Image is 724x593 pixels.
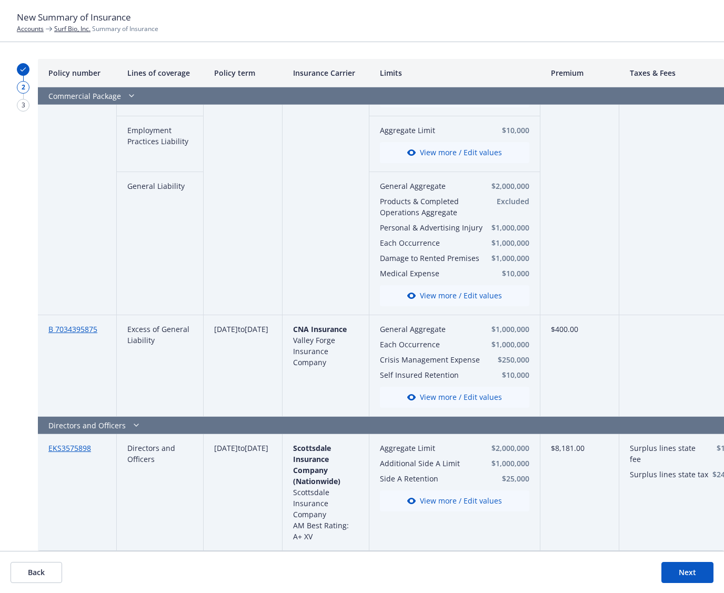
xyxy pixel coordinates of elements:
[293,324,347,334] span: CNA Insurance
[204,59,283,87] div: Policy term
[361,59,369,87] button: Resize column
[204,434,283,551] div: to
[380,324,483,335] button: General Aggregate
[487,369,530,380] button: $10,000
[611,59,619,87] button: Resize column
[195,59,204,87] button: Resize column
[204,315,283,417] div: to
[380,339,483,350] button: Each Occurrence
[490,253,529,264] button: $1,000,000
[11,562,62,583] button: Back
[369,59,540,87] div: Limits
[54,24,91,33] a: Surf Bio, Inc.
[490,222,529,233] button: $1,000,000
[117,116,204,172] div: Employment Practices Liability
[490,268,529,279] button: $10,000
[380,473,473,484] button: Side A Retention
[380,142,529,163] button: View more / Edit values
[48,443,91,453] a: EKS3575898
[245,443,268,453] span: [DATE]
[274,59,283,87] button: Resize column
[54,24,158,33] span: Summary of Insurance
[477,443,530,454] button: $2,000,000
[214,443,238,453] span: [DATE]
[380,443,473,454] button: Aggregate Limit
[477,125,530,136] button: $10,000
[487,354,530,365] button: $250,000
[630,443,708,465] button: Surplus lines state fee
[540,315,619,417] div: $400.00
[380,490,529,511] button: View more / Edit values
[380,369,483,380] button: Self Insured Retention
[380,354,483,365] button: Crisis Management Expense
[293,520,349,541] span: AM Best Rating: A+ XV
[380,125,472,136] button: Aggregate Limit
[477,473,530,484] button: $25,000
[380,196,486,218] button: Products & Completed Operations Aggregate
[490,180,529,192] button: $2,000,000
[540,59,619,87] div: Premium
[380,387,529,408] button: View more / Edit values
[293,335,335,367] span: Valley Forge Insurance Company
[214,324,238,334] span: [DATE]
[490,237,529,248] button: $1,000,000
[17,99,29,112] div: 3
[477,458,530,469] button: $1,000,000
[38,417,619,434] div: Directors and Officers
[293,443,340,486] span: Scottsdale Insurance Company (Nationwide)
[48,324,97,334] a: B 7034395875
[117,59,204,87] div: Lines of coverage
[380,180,486,192] button: General Aggregate
[380,237,486,248] button: Each Occurrence
[117,434,204,551] div: Directors and Officers
[540,434,619,551] div: $8,181.00
[117,315,204,417] div: Excess of General Liability
[108,59,117,87] button: Resize column
[17,11,707,24] h1: New Summary of Insurance
[487,339,530,350] button: $1,000,000
[532,59,540,87] button: Resize column
[17,24,44,33] a: Accounts
[293,487,329,519] span: Scottsdale Insurance Company
[17,81,29,94] div: 2
[487,324,530,335] button: $1,000,000
[630,469,708,480] button: Surplus lines state tax
[380,268,486,279] button: Medical Expense
[661,562,713,583] button: Next
[380,253,486,264] button: Damage to Rented Premises
[38,59,117,87] div: Policy number
[380,222,486,233] button: Personal & Advertising Injury
[380,458,473,469] button: Additional Side A Limit
[380,285,529,306] button: View more / Edit values
[245,324,268,334] span: [DATE]
[490,196,529,207] button: Excluded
